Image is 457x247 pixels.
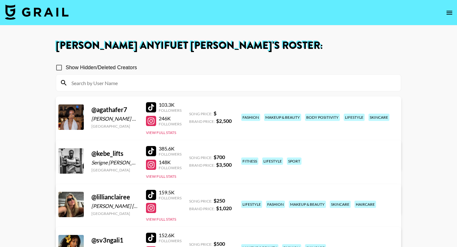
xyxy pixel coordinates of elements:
div: skincare [330,201,351,208]
div: Followers [159,108,182,113]
div: 152.6K [159,232,182,238]
div: makeup & beauty [264,114,301,121]
div: @ sv3ngali1 [91,236,138,244]
div: Followers [159,165,182,170]
div: Followers [159,238,182,243]
div: @ kebe_lifts [91,150,138,157]
span: Song Price: [189,111,212,116]
button: View Full Stats [146,217,176,222]
div: lifestyle [241,201,262,208]
div: Followers [159,196,182,200]
div: 159.5K [159,189,182,196]
div: haircare [354,201,376,208]
strong: $ 3,500 [216,162,232,168]
div: [PERSON_NAME] [PERSON_NAME] [91,203,138,209]
div: @ agathafer7 [91,106,138,114]
strong: $ 1,020 [216,205,232,211]
div: @ lillianclairee [91,193,138,201]
div: 385.6K [159,145,182,152]
span: Song Price: [189,155,212,160]
div: 246K [159,115,182,122]
strong: $ [214,110,216,116]
div: [GEOGRAPHIC_DATA] [91,168,138,172]
div: Followers [159,152,182,157]
div: Serigne [PERSON_NAME] [91,159,138,166]
img: Grail Talent [5,4,69,20]
div: [GEOGRAPHIC_DATA] [91,124,138,129]
strong: $ 500 [214,241,225,247]
div: fitness [241,157,258,165]
strong: $ 2,500 [216,118,232,124]
strong: $ 700 [214,154,225,160]
strong: $ 250 [214,197,225,204]
div: body positivity [305,114,340,121]
button: View Full Stats [146,130,176,135]
button: open drawer [443,6,456,19]
div: lifestyle [262,157,283,165]
div: fashion [266,201,285,208]
span: Song Price: [189,242,212,247]
span: Brand Price: [189,206,215,211]
div: Followers [159,122,182,126]
span: Brand Price: [189,119,215,124]
span: Show Hidden/Deleted Creators [66,64,137,71]
input: Search by User Name [68,78,397,88]
span: Song Price: [189,199,212,204]
div: makeup & beauty [289,201,326,208]
div: [GEOGRAPHIC_DATA] [91,211,138,216]
div: skincare [368,114,389,121]
button: View Full Stats [146,174,176,179]
div: fashion [241,114,260,121]
span: Brand Price: [189,163,215,168]
div: [PERSON_NAME] Babuar [PERSON_NAME] [PERSON_NAME] [91,116,138,122]
div: lifestyle [344,114,365,121]
h1: [PERSON_NAME] Anyifuet [PERSON_NAME] 's Roster: [56,41,401,51]
div: 103.3K [159,102,182,108]
div: 148K [159,159,182,165]
div: sport [287,157,301,165]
